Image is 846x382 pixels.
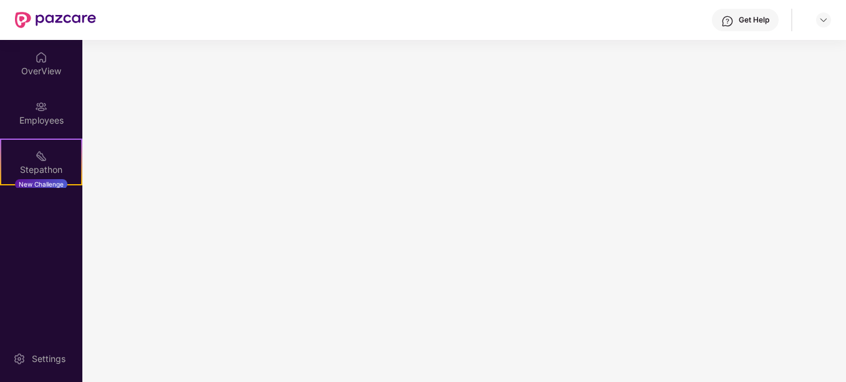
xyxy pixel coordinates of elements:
[35,150,47,162] img: svg+xml;base64,PHN2ZyB4bWxucz0iaHR0cDovL3d3dy53My5vcmcvMjAwMC9zdmciIHdpZHRoPSIyMSIgaGVpZ2h0PSIyMC...
[819,15,829,25] img: svg+xml;base64,PHN2ZyBpZD0iRHJvcGRvd24tMzJ4MzIiIHhtbG5zPSJodHRwOi8vd3d3LnczLm9yZy8yMDAwL3N2ZyIgd2...
[28,353,69,365] div: Settings
[721,15,734,27] img: svg+xml;base64,PHN2ZyBpZD0iSGVscC0zMngzMiIgeG1sbnM9Imh0dHA6Ly93d3cudzMub3JnLzIwMDAvc3ZnIiB3aWR0aD...
[15,179,67,189] div: New Challenge
[13,353,26,365] img: svg+xml;base64,PHN2ZyBpZD0iU2V0dGluZy0yMHgyMCIgeG1sbnM9Imh0dHA6Ly93d3cudzMub3JnLzIwMDAvc3ZnIiB3aW...
[1,164,81,176] div: Stepathon
[35,100,47,113] img: svg+xml;base64,PHN2ZyBpZD0iRW1wbG95ZWVzIiB4bWxucz0iaHR0cDovL3d3dy53My5vcmcvMjAwMC9zdmciIHdpZHRoPS...
[15,12,96,28] img: New Pazcare Logo
[739,15,769,25] div: Get Help
[35,51,47,64] img: svg+xml;base64,PHN2ZyBpZD0iSG9tZSIgeG1sbnM9Imh0dHA6Ly93d3cudzMub3JnLzIwMDAvc3ZnIiB3aWR0aD0iMjAiIG...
